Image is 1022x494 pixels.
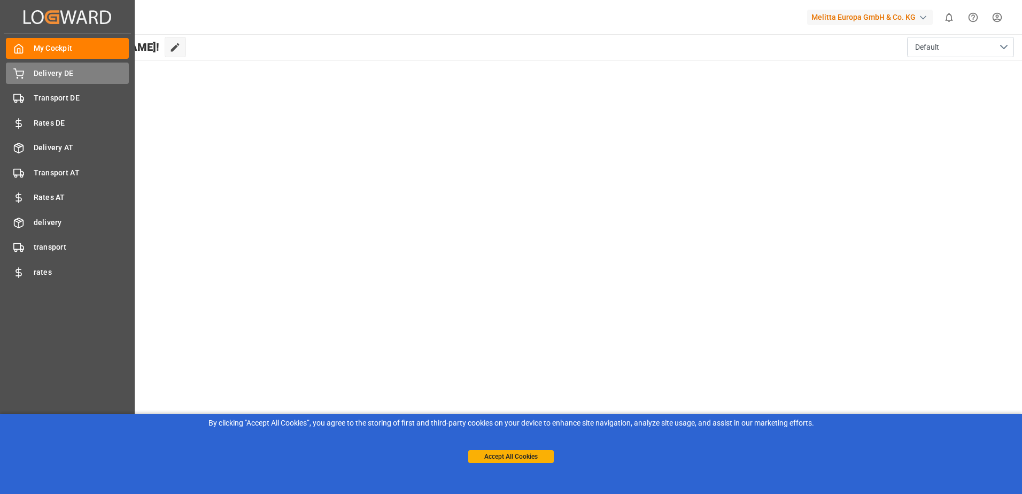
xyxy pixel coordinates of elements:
a: Transport DE [6,88,129,109]
a: My Cockpit [6,38,129,59]
span: Rates DE [34,118,129,129]
span: Transport AT [34,167,129,179]
span: Default [915,42,939,53]
span: My Cockpit [34,43,129,54]
button: open menu [907,37,1014,57]
div: By clicking "Accept All Cookies”, you agree to the storing of first and third-party cookies on yo... [7,418,1015,429]
a: delivery [6,212,129,233]
div: Melitta Europa GmbH & Co. KG [807,10,933,25]
button: Accept All Cookies [468,450,554,463]
a: transport [6,237,129,258]
button: Help Center [961,5,985,29]
span: delivery [34,217,129,228]
a: Transport AT [6,162,129,183]
button: show 0 new notifications [937,5,961,29]
a: Delivery DE [6,63,129,83]
a: Rates AT [6,187,129,208]
span: rates [34,267,129,278]
a: Rates DE [6,112,129,133]
span: Delivery AT [34,142,129,153]
span: Hello [PERSON_NAME]! [44,37,159,57]
span: transport [34,242,129,253]
a: Delivery AT [6,137,129,158]
span: Rates AT [34,192,129,203]
a: rates [6,261,129,282]
button: Melitta Europa GmbH & Co. KG [807,7,937,27]
span: Transport DE [34,92,129,104]
span: Delivery DE [34,68,129,79]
